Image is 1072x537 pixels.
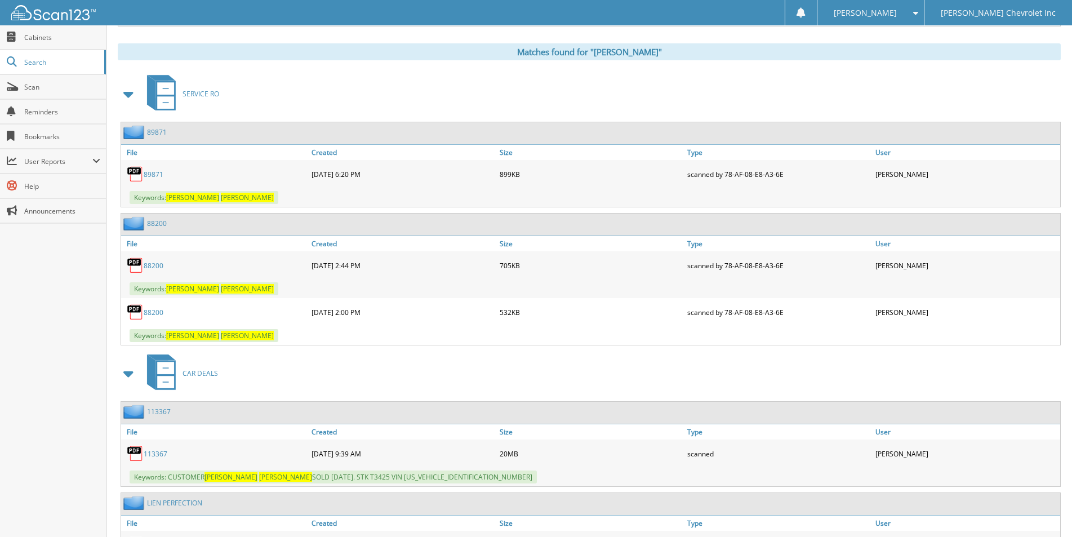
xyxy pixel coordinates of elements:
a: 89871 [144,170,163,179]
a: 88200 [144,308,163,317]
div: [PERSON_NAME] [873,254,1060,277]
span: [PERSON_NAME] [259,472,312,482]
div: scanned by 78-AF-08-E8-A3-6E [684,254,872,277]
a: Created [309,145,496,160]
div: [DATE] 2:00 PM [309,301,496,323]
div: [PERSON_NAME] [873,301,1060,323]
a: Type [684,145,872,160]
img: folder2.png [123,216,147,230]
span: CAR DEALS [183,369,218,378]
a: CAR DEALS [140,351,218,396]
span: Announcements [24,206,100,216]
a: 89871 [147,127,167,137]
a: Size [497,424,684,440]
span: [PERSON_NAME] [166,193,219,202]
span: Scan [24,82,100,92]
span: Keywords: [130,329,278,342]
div: [DATE] 6:20 PM [309,163,496,185]
div: scanned [684,442,872,465]
a: 88200 [144,261,163,270]
a: File [121,516,309,531]
a: User [873,145,1060,160]
span: Cabinets [24,33,100,42]
div: 899KB [497,163,684,185]
a: User [873,516,1060,531]
iframe: Chat Widget [1016,483,1072,537]
span: Keywords: [130,191,278,204]
a: Size [497,236,684,251]
a: Type [684,424,872,440]
span: User Reports [24,157,92,166]
img: folder2.png [123,125,147,139]
div: [PERSON_NAME] [873,163,1060,185]
span: Search [24,57,99,67]
a: Size [497,516,684,531]
span: [PERSON_NAME] [166,284,219,294]
a: File [121,236,309,251]
div: Matches found for "[PERSON_NAME]" [118,43,1061,60]
a: Created [309,236,496,251]
img: scan123-logo-white.svg [11,5,96,20]
span: Keywords: [130,282,278,295]
div: [DATE] 2:44 PM [309,254,496,277]
a: Type [684,516,872,531]
img: PDF.png [127,445,144,462]
img: folder2.png [123,496,147,510]
span: Bookmarks [24,132,100,141]
div: 532KB [497,301,684,323]
div: 20MB [497,442,684,465]
a: File [121,145,309,160]
a: User [873,236,1060,251]
a: LIEN PERFECTION [147,498,202,508]
a: Created [309,516,496,531]
span: Keywords: CUSTOMER SOLD [DATE]. STK T3425 VIN [US_VEHICLE_IDENTIFICATION_NUMBER] [130,471,537,483]
span: [PERSON_NAME] [166,331,219,340]
div: scanned by 78-AF-08-E8-A3-6E [684,301,872,323]
div: 705KB [497,254,684,277]
a: Size [497,145,684,160]
span: [PERSON_NAME] Chevrolet Inc [941,10,1056,16]
div: [DATE] 9:39 AM [309,442,496,465]
a: 88200 [147,219,167,228]
span: Reminders [24,107,100,117]
div: [PERSON_NAME] [873,442,1060,465]
span: [PERSON_NAME] [221,331,274,340]
a: SERVICE RO [140,72,219,116]
a: Created [309,424,496,440]
span: [PERSON_NAME] [221,193,274,202]
a: User [873,424,1060,440]
span: [PERSON_NAME] [221,284,274,294]
img: PDF.png [127,166,144,183]
a: Type [684,236,872,251]
img: folder2.png [123,405,147,419]
span: [PERSON_NAME] [834,10,897,16]
span: Help [24,181,100,191]
a: 113367 [147,407,171,416]
a: File [121,424,309,440]
img: PDF.png [127,257,144,274]
img: PDF.png [127,304,144,321]
a: 113367 [144,449,167,459]
span: [PERSON_NAME] [204,472,257,482]
span: SERVICE RO [183,89,219,99]
div: scanned by 78-AF-08-E8-A3-6E [684,163,872,185]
